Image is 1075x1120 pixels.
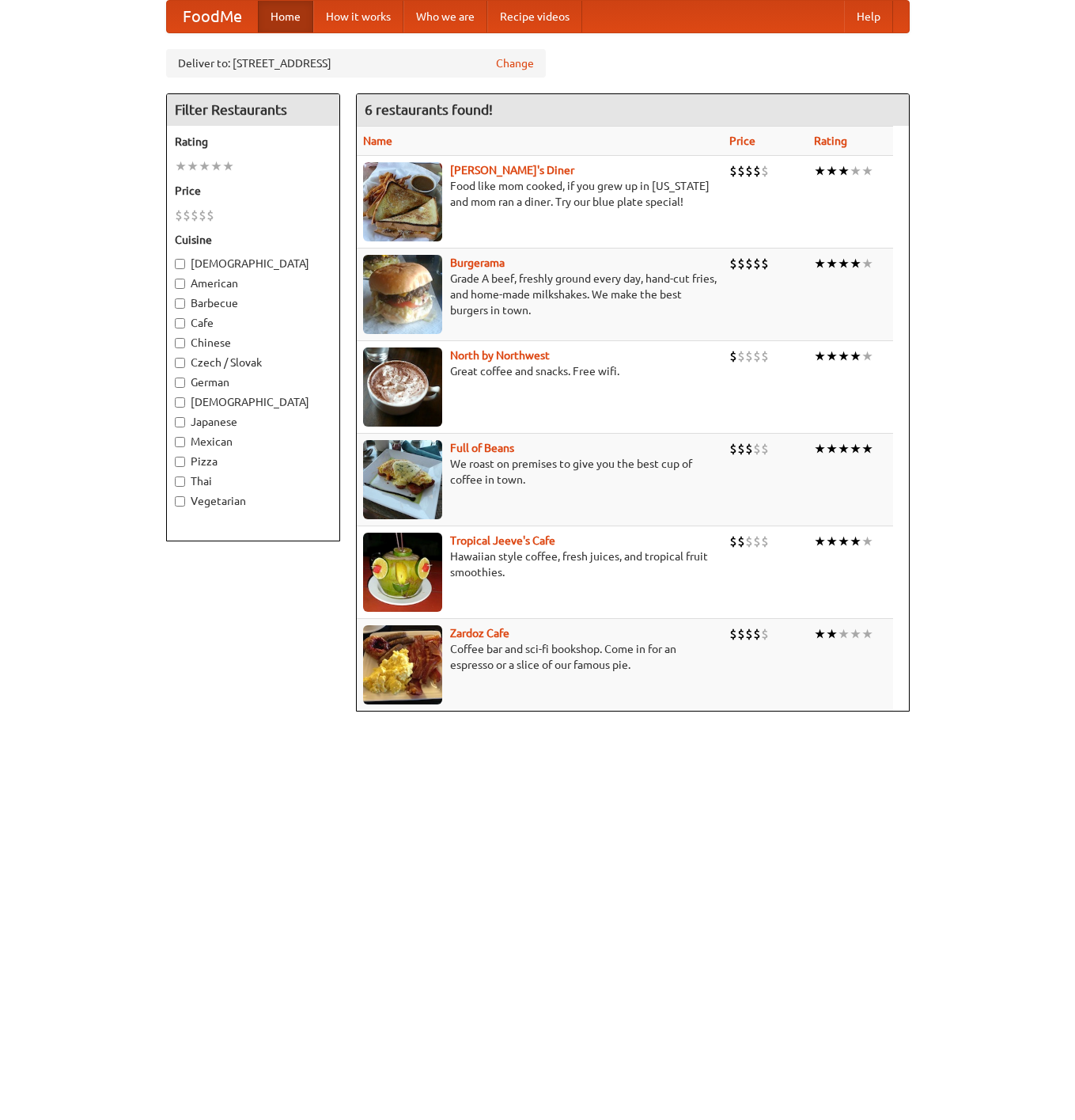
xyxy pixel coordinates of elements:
[838,162,850,180] li: ★
[175,473,331,489] label: Thai
[175,355,331,370] label: Czech / Slovak
[496,55,534,71] a: Change
[838,255,850,272] li: ★
[729,162,737,180] li: $
[363,178,717,210] p: Food like mom cooked, if you grew up in [US_STATE] and mom ran a diner. Try our blue plate special!
[745,255,753,272] li: $
[753,625,761,643] li: $
[729,255,737,272] li: $
[861,440,873,457] li: ★
[175,374,331,390] label: German
[175,295,331,311] label: Barbecue
[183,207,191,224] li: $
[363,641,717,673] p: Coffee bar and sci-fi bookshop. Come in for an espresso or a slice of our famous pie.
[175,417,185,427] input: Japanese
[814,347,826,365] li: ★
[175,434,331,450] label: Mexican
[826,162,838,180] li: ★
[175,457,185,467] input: Pizza
[761,533,769,550] li: $
[363,533,442,612] img: jeeves.jpg
[814,135,847,147] a: Rating
[745,347,753,365] li: $
[729,533,737,550] li: $
[166,49,546,78] div: Deliver to: [STREET_ADDRESS]
[753,255,761,272] li: $
[814,533,826,550] li: ★
[175,493,331,509] label: Vegetarian
[313,1,403,32] a: How it works
[175,207,183,224] li: $
[745,440,753,457] li: $
[850,533,861,550] li: ★
[175,183,331,199] h5: Price
[363,162,442,241] img: sallys.jpg
[729,347,737,365] li: $
[167,94,339,126] h4: Filter Restaurants
[450,534,555,547] b: Tropical Jeeve's Cafe
[729,135,755,147] a: Price
[838,625,850,643] li: ★
[175,298,185,309] input: Barbecue
[222,158,234,175] li: ★
[737,440,745,457] li: $
[191,207,199,224] li: $
[199,158,210,175] li: ★
[814,625,826,643] li: ★
[737,347,745,365] li: $
[175,275,331,291] label: American
[450,349,550,362] b: North by Northwest
[258,1,313,32] a: Home
[850,162,861,180] li: ★
[187,158,199,175] li: ★
[861,347,873,365] li: ★
[826,625,838,643] li: ★
[363,549,717,580] p: Hawaiian style coffee, fresh juices, and tropical fruit smoothies.
[761,255,769,272] li: $
[838,533,850,550] li: ★
[761,440,769,457] li: $
[167,1,258,32] a: FoodMe
[175,338,185,348] input: Chinese
[753,162,761,180] li: $
[175,158,187,175] li: ★
[363,271,717,318] p: Grade A beef, freshly ground every day, hand-cut fries, and home-made milkshakes. We make the bes...
[175,394,331,410] label: [DEMOGRAPHIC_DATA]
[861,533,873,550] li: ★
[175,259,185,269] input: [DEMOGRAPHIC_DATA]
[175,232,331,248] h5: Cuisine
[844,1,893,32] a: Help
[450,442,514,454] a: Full of Beans
[761,347,769,365] li: $
[175,397,185,408] input: [DEMOGRAPHIC_DATA]
[861,162,873,180] li: ★
[175,256,331,271] label: [DEMOGRAPHIC_DATA]
[363,363,717,379] p: Great coffee and snacks. Free wifi.
[814,440,826,457] li: ★
[745,625,753,643] li: $
[363,625,442,704] img: zardoz.jpg
[737,255,745,272] li: $
[450,164,574,177] a: [PERSON_NAME]'s Diner
[450,627,509,640] a: Zardoz Cafe
[175,378,185,388] input: German
[826,440,838,457] li: ★
[737,533,745,550] li: $
[850,347,861,365] li: ★
[175,454,331,469] label: Pizza
[487,1,582,32] a: Recipe videos
[175,315,331,331] label: Cafe
[450,256,505,269] a: Burgerama
[363,255,442,334] img: burgerama.jpg
[745,533,753,550] li: $
[175,496,185,507] input: Vegetarian
[175,414,331,430] label: Japanese
[175,437,185,447] input: Mexican
[365,102,493,117] ng-pluralize: 6 restaurants found!
[861,255,873,272] li: ★
[753,347,761,365] li: $
[363,456,717,488] p: We roast on premises to give you the best cup of coffee in town.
